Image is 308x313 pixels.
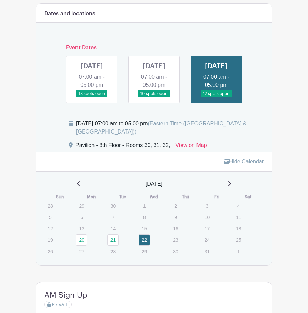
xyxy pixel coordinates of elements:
[175,141,207,152] a: View on Map
[107,223,119,234] p: 14
[170,201,181,211] p: 2
[233,223,244,234] p: 18
[45,246,56,257] p: 26
[139,223,150,234] p: 15
[76,246,87,257] p: 27
[76,201,87,211] p: 29
[224,159,264,165] a: Hide Calendar
[201,246,212,257] p: 31
[76,223,87,234] p: 13
[233,246,244,257] p: 1
[170,223,181,234] p: 16
[138,193,170,200] th: Wed
[45,201,56,211] p: 28
[233,201,244,211] p: 4
[107,193,138,200] th: Tue
[76,234,87,246] a: 20
[201,193,232,200] th: Fri
[201,223,212,234] p: 17
[107,234,119,246] a: 21
[44,193,75,200] th: Sun
[139,201,150,211] p: 1
[201,235,212,245] p: 24
[201,201,212,211] p: 3
[45,212,56,222] p: 5
[139,234,150,246] a: 22
[45,223,56,234] p: 12
[170,212,181,222] p: 9
[107,246,119,257] p: 28
[76,212,87,222] p: 6
[139,212,150,222] p: 8
[45,235,56,245] p: 19
[107,201,119,211] p: 30
[107,212,119,222] p: 7
[75,193,107,200] th: Mon
[170,193,201,200] th: Thu
[233,235,244,245] p: 25
[233,212,244,222] p: 11
[76,121,247,135] span: (Eastern Time ([GEOGRAPHIC_DATA] & [GEOGRAPHIC_DATA]))
[44,11,95,17] h6: Dates and locations
[52,302,69,307] span: PRIVATE
[170,246,181,257] p: 30
[170,235,181,245] p: 23
[75,141,170,152] div: Pavilion - 8th Floor - Rooms 30, 31, 32,
[44,291,87,300] h4: AM Sign Up
[146,180,162,188] span: [DATE]
[61,45,247,51] h6: Event Dates
[76,120,264,136] div: [DATE] 07:00 am to 05:00 pm
[201,212,212,222] p: 10
[139,246,150,257] p: 29
[233,193,264,200] th: Sat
